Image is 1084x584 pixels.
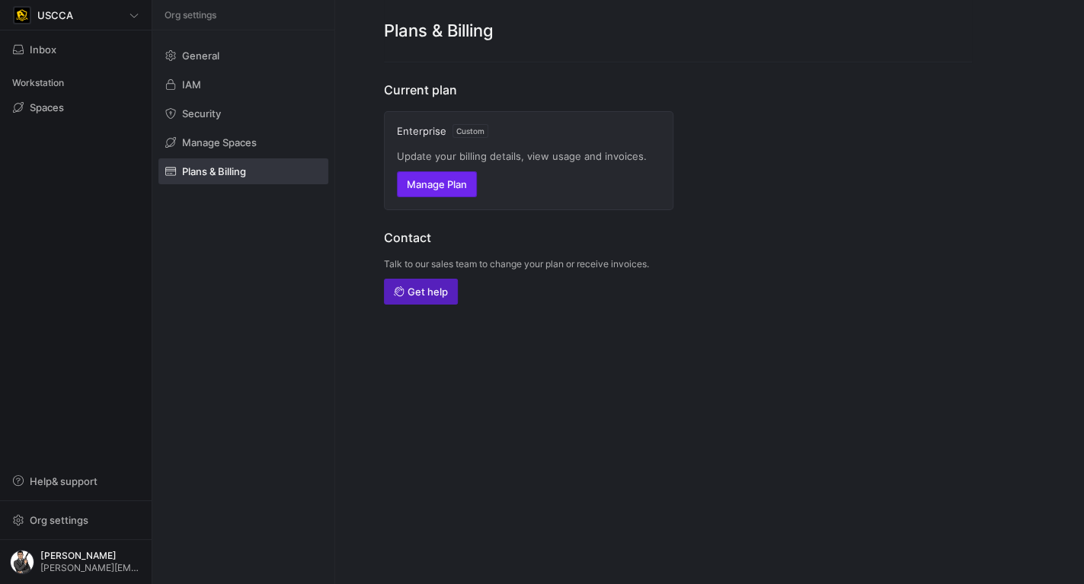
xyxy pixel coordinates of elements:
[452,124,488,138] span: Custom
[158,43,328,69] a: General
[158,158,328,184] a: Plans & Billing
[384,228,673,247] h3: Contact
[14,8,30,23] img: https://storage.googleapis.com/y42-prod-data-exchange/images/uAsz27BndGEK0hZWDFeOjoxA7jCwgK9jE472...
[384,259,673,270] p: Talk to our sales team to change your plan or receive invoices.
[182,136,257,148] span: Manage Spaces
[30,101,64,113] span: Spaces
[40,550,142,561] span: [PERSON_NAME]
[6,37,145,62] button: Inbox
[6,468,145,494] button: Help& support
[40,563,142,573] span: [PERSON_NAME][EMAIL_ADDRESS][PERSON_NAME][DOMAIN_NAME]
[30,43,56,56] span: Inbox
[37,9,73,21] span: USCCA
[182,78,201,91] span: IAM
[408,286,448,298] span: Get help
[6,94,145,120] a: Spaces
[158,101,328,126] a: Security
[10,550,34,574] img: https://storage.googleapis.com/y42-prod-data-exchange/images/eavvdt3BI1mUL5aTwIpAt5MuNEaIUcQWfwmP...
[6,546,145,578] button: https://storage.googleapis.com/y42-prod-data-exchange/images/eavvdt3BI1mUL5aTwIpAt5MuNEaIUcQWfwmP...
[407,178,467,190] span: Manage Plan
[165,10,216,21] span: Org settings
[30,475,98,487] span: Help & support
[182,165,246,177] span: Plans & Billing
[6,507,145,533] button: Org settings
[384,18,972,43] h2: Plans & Billing
[397,150,660,162] p: Update your billing details, view usage and invoices.
[158,129,328,155] a: Manage Spaces
[30,514,88,526] span: Org settings
[384,279,458,305] a: Get help
[6,515,145,528] a: Org settings
[158,72,328,97] a: IAM
[384,81,673,99] h3: Current plan
[397,171,477,197] button: Manage Plan
[6,72,145,94] div: Workstation
[397,125,446,137] span: Enterprise
[182,107,221,120] span: Security
[182,49,219,62] span: General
